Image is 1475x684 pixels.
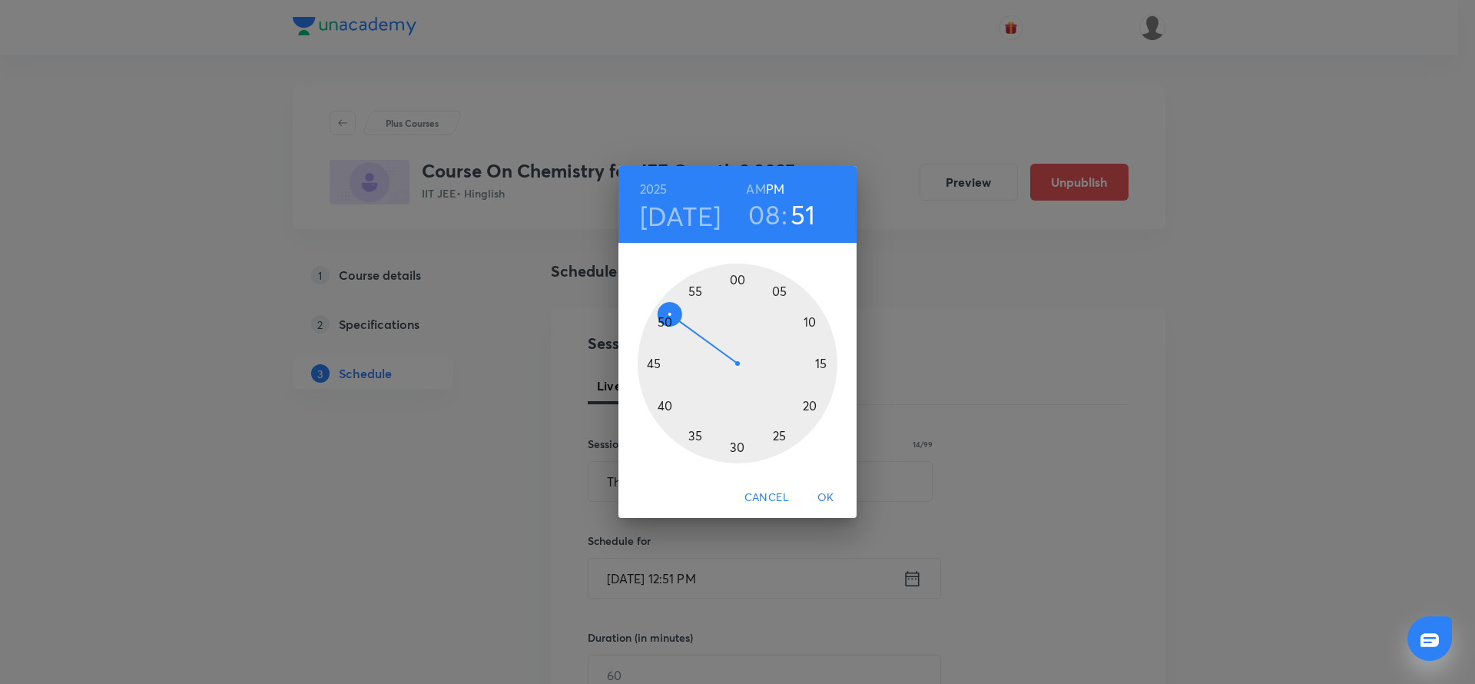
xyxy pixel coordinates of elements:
button: PM [766,178,784,200]
button: AM [746,178,765,200]
button: 51 [791,198,816,231]
button: Cancel [738,483,795,512]
button: 2025 [640,178,668,200]
h3: : [781,198,787,231]
button: OK [801,483,850,512]
span: OK [807,488,844,507]
span: Cancel [744,488,789,507]
button: 08 [748,198,780,231]
button: [DATE] [640,200,721,232]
